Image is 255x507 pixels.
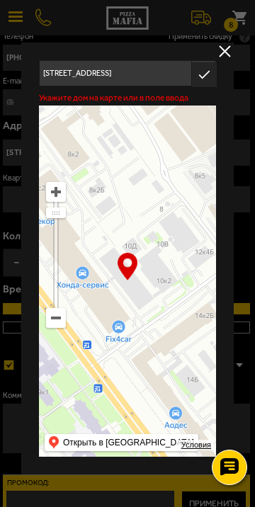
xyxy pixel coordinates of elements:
[39,60,191,86] input: Введите адрес доставки
[45,434,198,451] ymaps: Открыть в Яндекс.Картах
[181,440,211,449] a: Условия
[216,42,234,60] button: delivery type
[39,93,188,102] p: Укажите дом на карте или в поле ввода
[63,434,194,451] ymaps: Открыть в [GEOGRAPHIC_DATA]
